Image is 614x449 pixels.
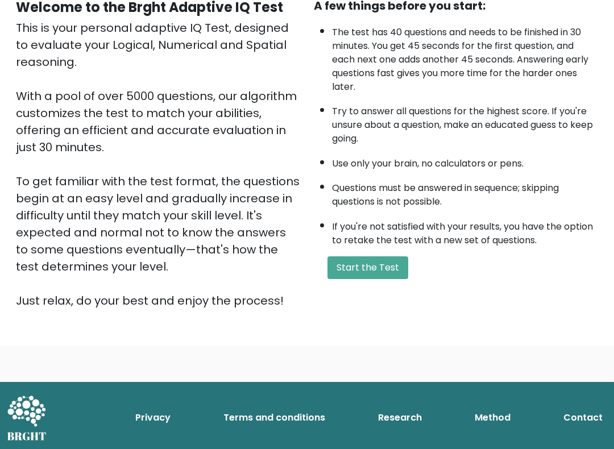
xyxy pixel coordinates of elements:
a: Research [374,407,426,430]
div: This is your personal adaptive IQ Test, designed to evaluate your Logical, Numerical and Spatial ... [16,20,300,310]
a: Terms and conditions [219,407,330,430]
li: The test has 40 questions and needs to be finished in 30 minutes. You get 45 seconds for the firs... [332,20,598,94]
li: Try to answer all questions for the highest score. If you're unsure about a question, make an edu... [332,99,598,146]
li: If you're not satisfied with your results, you have the option to retake the test with a new set ... [332,215,598,248]
li: Questions must be answered in sequence; skipping questions is not possible. [332,176,598,209]
button: Start the Test [327,257,408,280]
a: Method [470,407,515,430]
a: Privacy [131,407,175,430]
li: Use only your brain, no calculators or pens. [332,152,598,171]
a: Contact [559,407,607,430]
